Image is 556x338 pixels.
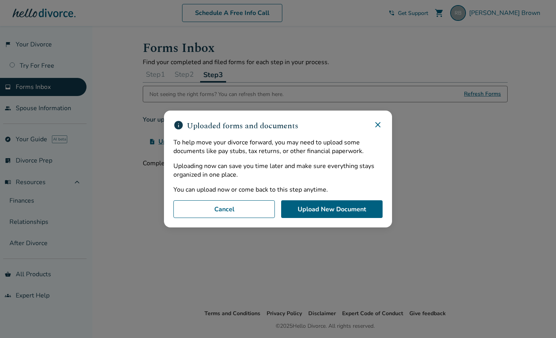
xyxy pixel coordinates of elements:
[173,185,383,194] p: You can upload now or come back to this step anytime.
[281,200,383,218] button: Upload New Document
[173,120,298,132] h3: Uploaded forms and documents
[173,120,184,132] span: info
[517,300,556,338] iframe: Chat Widget
[173,138,383,155] p: To help move your divorce forward, you may need to upload some documents like pay stubs, tax retu...
[173,200,275,218] button: Cancel
[173,162,383,179] p: Uploading now can save you time later and make sure everything stays organized in one place.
